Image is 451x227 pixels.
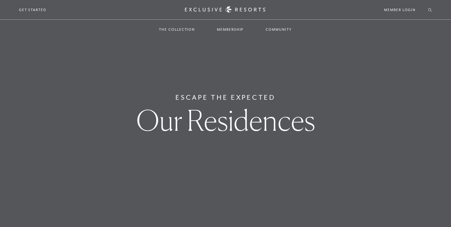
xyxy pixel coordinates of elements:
a: Community [259,20,298,39]
a: The Collection [153,20,201,39]
a: Membership [211,20,250,39]
a: Get Started [19,7,47,13]
h6: Escape The Expected [175,92,275,103]
h1: Our Residences [136,106,315,135]
a: Member Login [384,7,416,13]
